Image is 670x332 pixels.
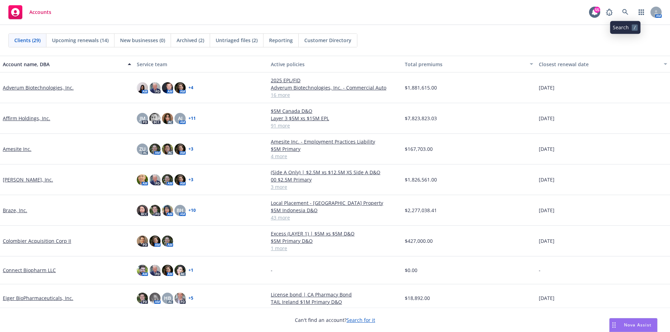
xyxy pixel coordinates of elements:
span: [DATE] [539,207,554,214]
a: 1 more [271,245,399,252]
span: AJ [178,115,183,122]
a: 16 more [271,91,399,99]
span: [DATE] [539,176,554,183]
span: [DATE] [539,145,554,153]
span: [DATE] [539,115,554,122]
img: photo [174,82,186,93]
img: photo [162,144,173,155]
a: Local Placement - [GEOGRAPHIC_DATA] Property [271,199,399,207]
a: 00 $2.5M Primary [271,176,399,183]
span: [DATE] [539,294,554,302]
a: Adverum Biotechnologies, Inc. - Commercial Auto [271,84,399,91]
a: 43 more [271,214,399,221]
img: photo [162,205,173,216]
a: Braze, Inc. [3,207,27,214]
a: + 10 [188,208,196,213]
a: $5M Primary D&O [271,237,399,245]
span: $7,823,823.03 [405,115,437,122]
div: Drag to move [610,318,618,332]
span: - [271,267,273,274]
a: Layer 3 $5M xs $15M EPL [271,115,399,122]
a: + 4 [188,86,193,90]
img: photo [149,174,161,185]
a: $5M Canada D&O [271,107,399,115]
a: 2025 EPL/FID [271,77,399,84]
span: $18,892.00 [405,294,430,302]
button: Nova Assist [609,318,657,332]
img: photo [149,293,161,304]
span: BH [177,207,184,214]
a: + 11 [188,116,196,121]
div: 55 [594,7,600,13]
span: [DATE] [539,237,554,245]
div: Closest renewal date [539,61,660,68]
img: photo [162,113,173,124]
span: Archived (2) [177,37,204,44]
span: Reporting [269,37,293,44]
button: Total premiums [402,56,536,72]
img: photo [137,82,148,93]
a: License bond | CA Pharmacy Bond [271,291,399,298]
a: Connect Biopharm LLC [3,267,56,274]
span: Nova Assist [624,322,652,328]
button: Service team [134,56,268,72]
a: 4 more [271,153,399,160]
img: photo [149,265,161,276]
span: Can't find an account? [295,316,375,324]
span: Customer Directory [304,37,351,44]
a: TAIL Ireland $1M Primary D&O [271,298,399,306]
span: $167,703.00 [405,145,433,153]
div: Account name, DBA [3,61,124,68]
div: Total premiums [405,61,526,68]
a: (Side A Only) | $2.5M xs $12.5M XS Side A D&O [271,169,399,176]
span: Accounts [29,9,51,15]
a: Amesite Inc. - Employment Practices Liability [271,138,399,145]
a: Excess (LAYER 1) | $5M xs $5M D&O [271,230,399,237]
span: HB [164,294,171,302]
button: Active policies [268,56,402,72]
img: photo [137,174,148,185]
span: [DATE] [539,84,554,91]
div: Service team [137,61,265,68]
img: photo [162,236,173,247]
span: $427,000.00 [405,237,433,245]
img: photo [137,236,148,247]
a: + 1 [188,268,193,272]
a: Adverum Biotechnologies, Inc. [3,84,74,91]
a: [PERSON_NAME], Inc. [3,176,53,183]
img: photo [162,82,173,93]
a: Colombier Acquisition Corp II [3,237,71,245]
a: + 5 [188,296,193,300]
img: photo [162,265,173,276]
a: Search [618,5,632,19]
span: Untriaged files (2) [216,37,258,44]
a: Switch app [634,5,648,19]
img: photo [137,265,148,276]
span: Clients (29) [14,37,40,44]
img: photo [149,82,161,93]
span: ZU [139,145,146,153]
span: New businesses (0) [120,37,165,44]
a: 3 more [271,183,399,191]
a: $5M Indonesia D&O [271,207,399,214]
span: Upcoming renewals (14) [52,37,109,44]
a: 91 more [271,122,399,129]
a: Report a Bug [602,5,616,19]
a: Accounts [6,2,54,22]
img: photo [149,144,161,155]
img: photo [149,236,161,247]
img: photo [174,174,186,185]
a: $5M Primary [271,145,399,153]
span: $1,826,561.00 [405,176,437,183]
span: $2,277,038.41 [405,207,437,214]
img: photo [174,265,186,276]
a: + 3 [188,178,193,182]
img: photo [149,205,161,216]
span: $1,881,615.00 [405,84,437,91]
